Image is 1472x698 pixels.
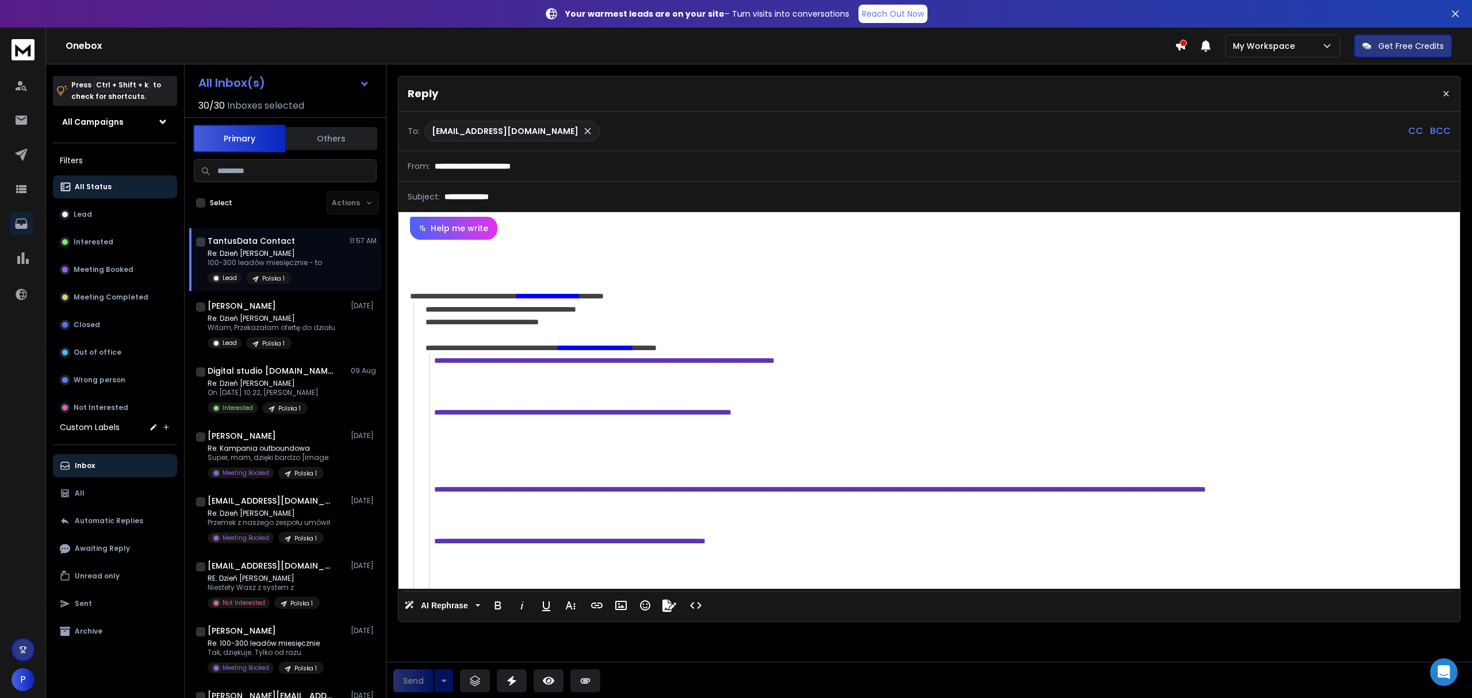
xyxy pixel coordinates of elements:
p: Meeting Completed [74,293,148,302]
p: Interested [74,237,113,247]
p: Polska 1 [262,339,285,348]
button: Inbox [53,454,177,477]
button: All Status [53,175,177,198]
h1: Onebox [66,39,1175,53]
p: Super, mam, dzięki bardzo [image: [208,453,330,462]
span: 30 / 30 [198,99,225,113]
p: [DATE] [351,496,377,505]
a: Reach Out Now [858,5,927,23]
button: Wrong person [53,369,177,392]
p: Meeting Booked [223,534,269,542]
p: Przemek z naszego zespołu umówił [208,518,330,527]
p: Polska 1 [290,599,313,608]
button: Automatic Replies [53,509,177,532]
p: Get Free Credits [1378,40,1444,52]
p: Re: Dzień [PERSON_NAME] [208,249,322,258]
p: Tak, dziękuje. Tylko od razu [208,648,324,657]
button: Help me write [410,217,497,240]
p: Polska 1 [294,469,317,478]
h1: [PERSON_NAME] [208,300,276,312]
button: Insert Link (Ctrl+K) [586,594,608,617]
div: Open Intercom Messenger [1430,658,1458,686]
p: RE: Dzień [PERSON_NAME] [208,574,320,583]
p: BCC [1430,124,1451,138]
p: Out of office [74,348,121,357]
h1: TantusData Contact [208,235,295,247]
p: Polska 1 [294,534,317,543]
p: Re: Kampania outboundowa [208,444,330,453]
p: Not Interested [74,403,128,412]
button: Awaiting Reply [53,537,177,560]
p: To: [408,125,420,137]
p: All Status [75,182,112,191]
p: [DATE] [351,626,377,635]
button: Bold (Ctrl+B) [487,594,509,617]
p: Automatic Replies [75,516,143,526]
p: Subject: [408,191,440,202]
button: All [53,482,177,505]
label: Select [210,198,232,208]
p: Re: 100-300 leadów miesięcznie [208,639,324,648]
p: CC [1408,124,1423,138]
button: Not Interested [53,396,177,419]
p: 100-300 leadów miesięcznie - to [208,258,322,267]
button: Unread only [53,565,177,588]
button: Others [285,126,377,151]
button: All Campaigns [53,110,177,133]
p: Wrong person [74,375,125,385]
h3: Filters [53,152,177,168]
p: [DATE] [351,301,377,310]
button: P [11,668,34,691]
button: Sent [53,592,177,615]
p: Closed [74,320,100,329]
p: – Turn visits into conversations [565,8,849,20]
p: Interested [223,404,253,412]
p: On [DATE] 10:22, [PERSON_NAME] [208,388,319,397]
p: Reach Out Now [862,8,924,20]
p: Not Interested [223,599,265,607]
p: Polska 1 [262,274,285,283]
button: Underline (Ctrl+U) [535,594,557,617]
button: Interested [53,231,177,254]
p: Lead [74,210,92,219]
h1: [EMAIL_ADDRESS][DOMAIN_NAME] +1 [208,495,334,507]
h1: All Inbox(s) [198,77,265,89]
button: Italic (Ctrl+I) [511,594,533,617]
p: Meeting Booked [223,469,269,477]
button: Get Free Credits [1354,34,1452,57]
p: Archive [75,627,102,636]
button: Emoticons [634,594,656,617]
button: Out of office [53,341,177,364]
button: Primary [193,125,285,152]
h1: Digital studio [DOMAIN_NAME] [208,365,334,377]
h3: Inboxes selected [227,99,304,113]
p: Niestety Wasz z system z [208,583,320,592]
p: Re: Dzień [PERSON_NAME] [208,379,319,388]
p: Polska 1 [278,404,301,413]
p: Unread only [75,572,120,581]
h3: Custom Labels [60,421,120,433]
p: Witam, Przekazałam ofertę do działu [208,323,335,332]
p: My Workspace [1233,40,1299,52]
p: 11:57 AM [350,236,377,246]
p: Re: Dzień [PERSON_NAME] [208,314,335,323]
p: Awaiting Reply [75,544,130,553]
p: [DATE] [351,431,377,440]
p: Lead [223,339,237,347]
h1: [EMAIL_ADDRESS][DOMAIN_NAME] [208,560,334,572]
button: Meeting Completed [53,286,177,309]
p: [EMAIL_ADDRESS][DOMAIN_NAME] [432,125,578,137]
p: Sent [75,599,92,608]
p: Reply [408,86,438,102]
p: Re: Dzień [PERSON_NAME] [208,509,330,518]
button: Archive [53,620,177,643]
h1: [PERSON_NAME] [208,625,276,636]
p: Polska 1 [294,664,317,673]
button: Insert Image (Ctrl+P) [610,594,632,617]
img: logo [11,39,34,60]
strong: Your warmest leads are on your site [565,8,724,20]
p: All [75,489,85,498]
button: AI Rephrase [402,594,482,617]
